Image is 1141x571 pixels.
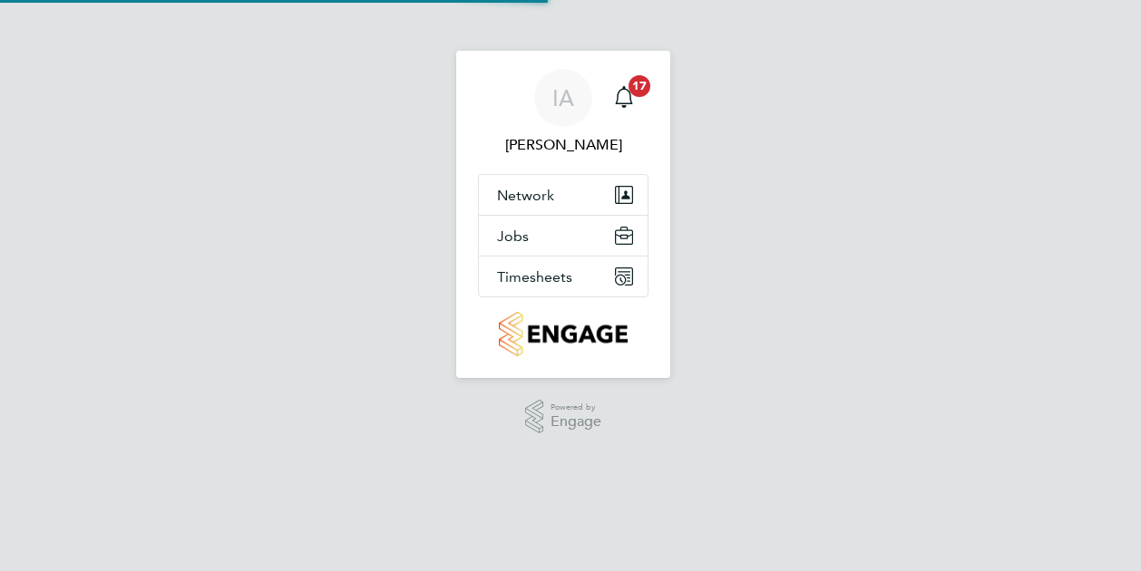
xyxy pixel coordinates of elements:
[497,268,572,285] span: Timesheets
[552,86,574,110] span: IA
[497,227,529,245] span: Jobs
[525,400,602,434] a: Powered byEngage
[478,134,649,156] span: Iulian Ardeleanu
[456,51,670,378] nav: Main navigation
[551,400,601,415] span: Powered by
[497,187,554,204] span: Network
[478,312,649,356] a: Go to home page
[629,75,650,97] span: 17
[606,69,642,127] a: 17
[551,414,601,430] span: Engage
[478,69,649,156] a: IA[PERSON_NAME]
[479,175,648,215] button: Network
[479,256,648,296] button: Timesheets
[479,216,648,256] button: Jobs
[499,312,627,356] img: countryside-properties-logo-retina.png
